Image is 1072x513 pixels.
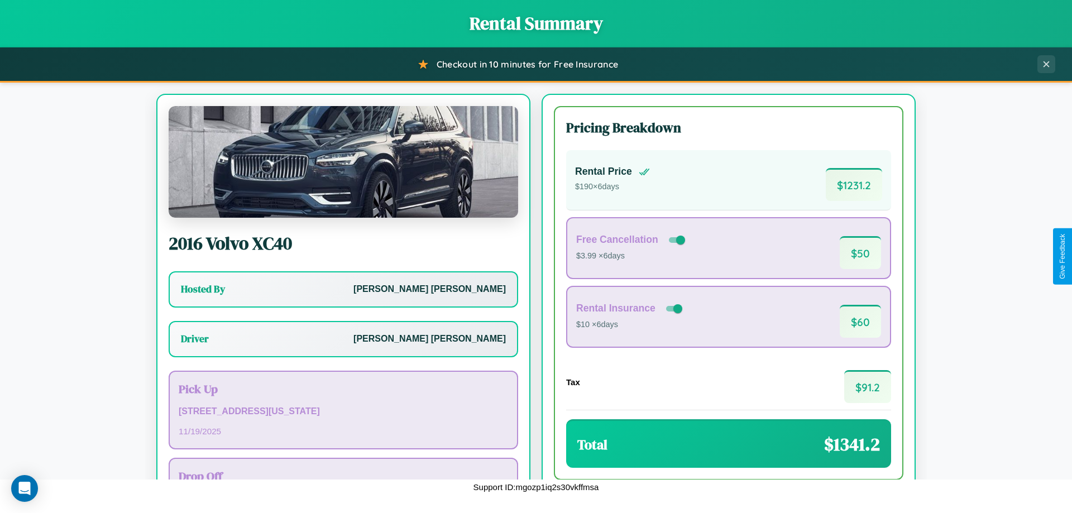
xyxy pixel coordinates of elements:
[437,59,618,70] span: Checkout in 10 minutes for Free Insurance
[169,106,518,218] img: Volvo XC40
[179,381,508,397] h3: Pick Up
[179,404,508,420] p: [STREET_ADDRESS][US_STATE]
[576,303,655,314] h4: Rental Insurance
[575,180,650,194] p: $ 190 × 6 days
[11,11,1061,36] h1: Rental Summary
[179,468,508,484] h3: Drop Off
[169,231,518,256] h2: 2016 Volvo XC40
[179,424,508,439] p: 11 / 19 / 2025
[826,168,882,201] span: $ 1231.2
[353,331,506,347] p: [PERSON_NAME] [PERSON_NAME]
[840,305,881,338] span: $ 60
[844,370,891,403] span: $ 91.2
[840,236,881,269] span: $ 50
[353,281,506,298] p: [PERSON_NAME] [PERSON_NAME]
[576,318,685,332] p: $10 × 6 days
[11,475,38,502] div: Open Intercom Messenger
[473,480,599,495] p: Support ID: mgozp1iq2s30vkffmsa
[575,166,632,178] h4: Rental Price
[1059,234,1066,279] div: Give Feedback
[181,332,209,346] h3: Driver
[181,282,225,296] h3: Hosted By
[577,435,607,454] h3: Total
[576,249,687,263] p: $3.99 × 6 days
[566,377,580,387] h4: Tax
[566,118,891,137] h3: Pricing Breakdown
[824,432,880,457] span: $ 1341.2
[576,234,658,246] h4: Free Cancellation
